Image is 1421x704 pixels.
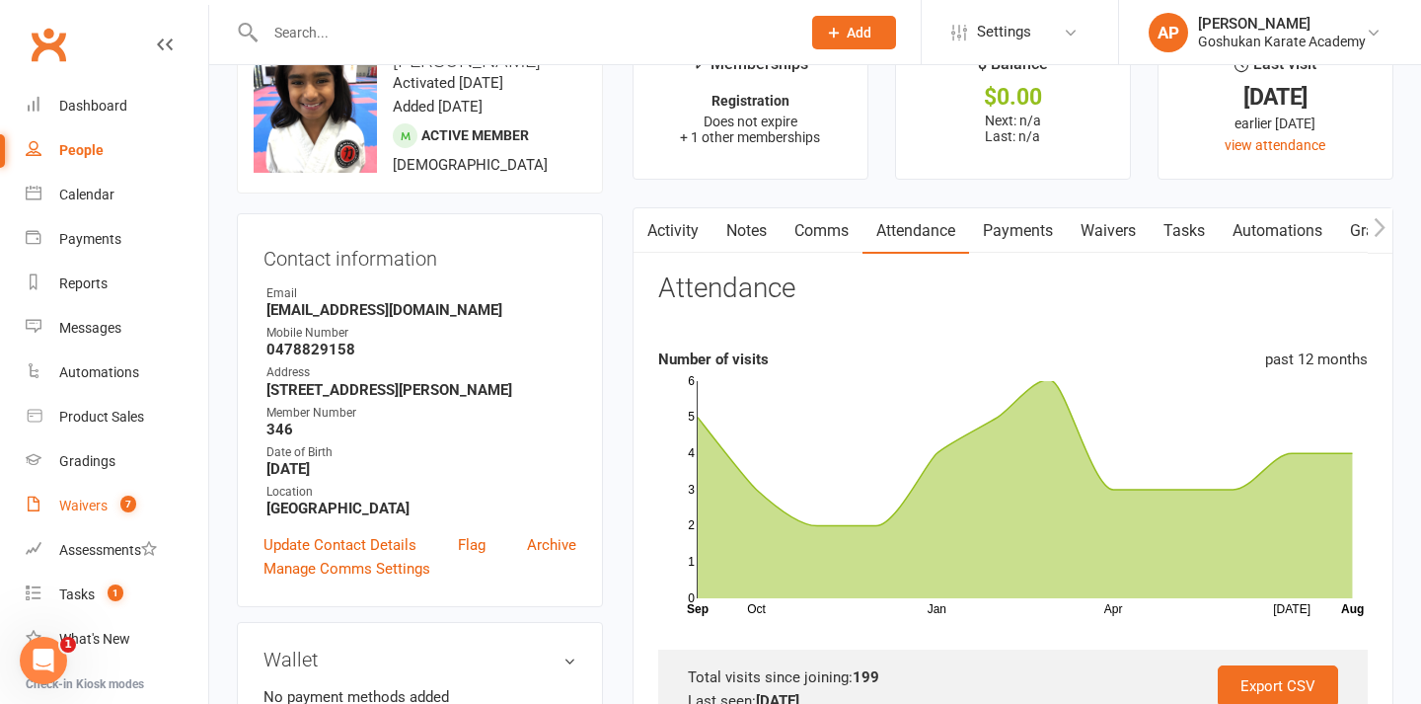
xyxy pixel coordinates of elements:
a: Attendance [862,208,969,254]
div: Calendar [59,187,114,202]
time: Activated [DATE] [393,74,503,92]
div: Member Number [266,404,576,423]
div: Memberships [693,51,808,88]
span: 7 [120,496,136,512]
i: ✓ [693,55,706,74]
a: Messages [26,306,208,351]
a: People [26,128,208,173]
a: Reports [26,262,208,306]
div: Reports [59,275,108,291]
div: [PERSON_NAME] [1198,15,1366,33]
a: Gradings [26,439,208,484]
div: Last visit [1234,51,1316,87]
div: past 12 months [1265,348,1368,371]
strong: [STREET_ADDRESS][PERSON_NAME] [266,381,576,399]
a: Product Sales [26,395,208,439]
div: $0.00 [914,87,1112,108]
span: [DEMOGRAPHIC_DATA] [393,156,548,174]
div: Mobile Number [266,324,576,343]
div: Date of Birth [266,443,576,462]
div: People [59,142,104,158]
time: Added [DATE] [393,98,483,116]
a: view attendance [1225,137,1325,153]
div: Waivers [59,498,108,513]
div: Total visits since joining: [688,665,1338,689]
strong: [EMAIL_ADDRESS][DOMAIN_NAME] [266,301,576,319]
div: Tasks [59,587,95,602]
div: Product Sales [59,409,144,425]
a: Manage Comms Settings [263,557,430,581]
a: Clubworx [24,20,73,69]
div: Email [266,284,576,303]
a: Waivers [1067,208,1150,254]
h3: Wallet [263,649,576,670]
img: image1622938955.png [254,49,377,173]
div: Payments [59,231,121,247]
a: Calendar [26,173,208,217]
a: Dashboard [26,84,208,128]
a: What's New [26,617,208,662]
span: Add [847,25,871,40]
button: Add [812,16,896,49]
a: Automations [26,351,208,395]
a: Assessments [26,528,208,573]
div: $ Balance [978,51,1048,87]
div: What's New [59,631,130,647]
span: 1 [60,637,76,653]
p: Next: n/a Last: n/a [914,113,1112,144]
h3: Attendance [658,274,795,304]
span: Active member [421,127,529,143]
div: earlier [DATE] [1176,113,1375,134]
div: Address [266,363,576,382]
a: Activity [634,208,712,254]
div: Goshukan Karate Academy [1198,33,1366,50]
a: Automations [1219,208,1336,254]
input: Search... [260,19,786,46]
a: Notes [712,208,781,254]
strong: [GEOGRAPHIC_DATA] [266,500,576,517]
div: [DATE] [1176,87,1375,108]
a: Waivers 7 [26,484,208,528]
div: AP [1149,13,1188,52]
a: Tasks [1150,208,1219,254]
a: Archive [527,533,576,557]
a: Comms [781,208,862,254]
span: + 1 other memberships [680,129,820,145]
div: Gradings [59,453,115,469]
a: Update Contact Details [263,533,416,557]
strong: Number of visits [658,351,769,368]
div: Dashboard [59,98,127,114]
div: Location [266,483,576,502]
span: Settings [977,10,1031,54]
a: Flag [458,533,486,557]
div: Messages [59,320,121,336]
iframe: Intercom live chat [20,637,67,684]
div: Automations [59,364,139,380]
strong: 0478829158 [266,341,576,358]
a: Payments [969,208,1067,254]
a: Tasks 1 [26,573,208,617]
strong: 346 [266,421,576,438]
a: Payments [26,217,208,262]
strong: Registration [711,93,789,109]
div: Assessments [59,542,157,558]
span: 1 [108,585,123,601]
span: Does not expire [704,114,797,129]
h3: Contact information [263,240,576,270]
strong: 199 [853,668,879,686]
strong: [DATE] [266,460,576,478]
